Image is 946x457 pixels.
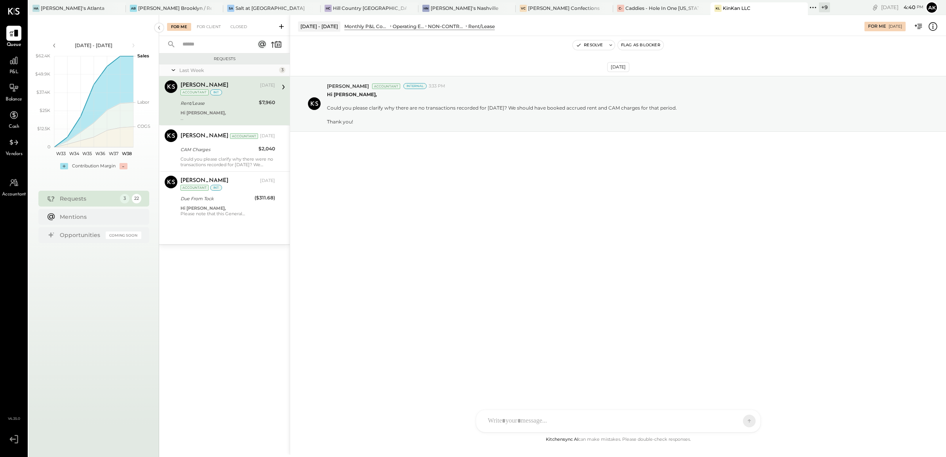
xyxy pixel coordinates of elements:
a: Queue [0,26,27,49]
div: copy link [871,3,879,11]
b: Hi [PERSON_NAME], [180,110,226,116]
div: [DATE] [260,133,275,139]
div: KL [714,5,722,12]
button: Ak [925,1,938,14]
div: KinKan LLC [723,5,750,11]
text: W35 [82,151,92,156]
div: - [120,163,127,169]
div: 3 [279,67,285,73]
div: [DATE] [260,82,275,89]
div: VC [520,5,527,12]
text: W36 [95,151,105,156]
div: CAM Charges [180,146,256,154]
div: [DATE] - [DATE] [60,42,127,49]
div: AB [130,5,137,12]
div: Internal [403,83,427,89]
a: Cash [0,108,27,131]
div: Salt at [GEOGRAPHIC_DATA] [236,5,305,11]
div: [PERSON_NAME] Brooklyn / Rebel Cafe [138,5,211,11]
div: int [210,89,222,95]
div: 22 [132,194,141,203]
div: Sa [227,5,234,12]
div: Monthly P&L Comparison [344,23,389,30]
text: $49.9K [35,71,50,77]
div: [DATE] [881,4,923,11]
a: Balance [0,80,27,103]
div: Accountant [180,89,209,95]
div: Due From Tock [180,195,252,203]
span: P&L [9,69,19,76]
div: [DATE] [607,62,629,72]
div: C- [617,5,624,12]
div: Requests [163,56,286,62]
text: W38 [122,151,131,156]
div: Operating Expenses (EBITDA) [393,23,424,30]
div: [DATE] [889,24,902,29]
text: Labor [137,99,149,105]
div: Could you please clarify why there are no transactions recorded for [DATE]? We should have booked... [180,110,275,121]
div: HA [32,5,40,12]
strong: Hi [PERSON_NAME], [180,205,226,211]
div: Requests [60,195,116,203]
div: Mentions [60,213,137,221]
div: [PERSON_NAME] [180,82,228,89]
div: [PERSON_NAME] [180,132,228,140]
span: 3:33 PM [429,83,445,89]
div: For Client [193,23,225,31]
text: $62.4K [36,53,50,59]
p: Could you please clarify why there are no transactions recorded for [DATE]? We should have booked... [327,91,677,125]
div: $2,040 [258,145,275,153]
text: COGS [137,123,150,129]
div: Opportunities [60,231,102,239]
a: P&L [0,53,27,76]
div: [PERSON_NAME] Confections - [GEOGRAPHIC_DATA] [528,5,601,11]
text: W34 [69,151,79,156]
text: 0 [47,144,50,150]
div: [PERSON_NAME] [180,177,228,185]
span: Cash [9,123,19,131]
div: Rent/Lease [180,99,256,107]
span: Balance [6,96,22,103]
div: Could you please clarify why there were no transactions recorded for [DATE]? We should have recog... [180,156,275,167]
text: $25K [40,108,50,113]
div: $7,960 [259,99,275,106]
span: Queue [7,42,21,49]
div: Contribution Margin [72,163,116,169]
div: [PERSON_NAME]'s Atlanta [41,5,104,11]
div: HC [325,5,332,12]
div: Coming Soon [106,231,141,239]
div: [DATE] - [DATE] [298,21,340,31]
div: ($311.68) [255,194,275,202]
text: Sales [137,53,149,59]
div: Hill Country [GEOGRAPHIC_DATA] [333,5,406,11]
div: + 9 [819,2,830,12]
a: Vendors [0,135,27,158]
span: [PERSON_NAME] [327,83,369,89]
text: $12.5K [37,126,50,131]
div: Closed [226,23,251,31]
div: For Me [167,23,191,31]
div: Accountant [372,83,400,89]
div: Accountant [230,133,258,139]
div: int [210,185,222,191]
div: 3 [120,194,129,203]
a: Accountant [0,175,27,198]
div: Rent/Lease [468,23,495,30]
div: Accountant [180,185,209,191]
div: Please note that this General [PERSON_NAME] should not go negative. Could you kindly revisit and ... [180,205,275,216]
div: [DATE] [260,178,275,184]
text: $37.4K [36,89,50,95]
text: W33 [56,151,65,156]
div: [PERSON_NAME]'s Nashville [431,5,498,11]
div: HN [422,5,429,12]
button: Flag as Blocker [618,40,663,50]
div: Last Week [179,67,277,74]
span: Vendors [6,151,23,158]
button: Resolve [573,40,606,50]
div: Caddies - Hole In One [US_STATE] [625,5,699,11]
span: Accountant [2,191,26,198]
div: For Me [868,23,886,30]
text: W37 [109,151,118,156]
div: + [60,163,68,169]
b: Hi [PERSON_NAME], [327,91,377,97]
